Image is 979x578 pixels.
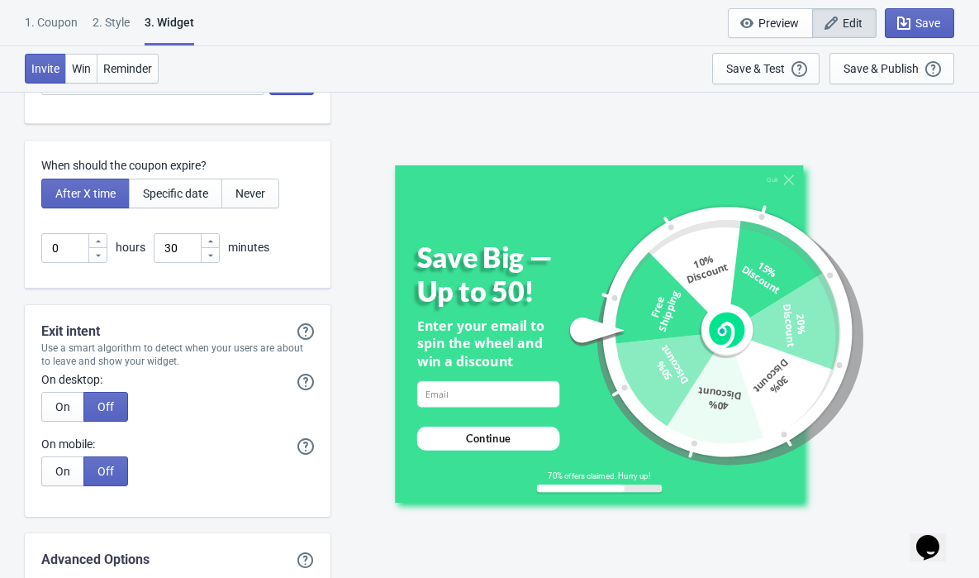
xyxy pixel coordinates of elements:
button: Save [885,8,954,38]
span: Preview [758,17,799,30]
span: Never [235,187,265,200]
span: Off [97,400,114,413]
button: Win [65,54,97,84]
button: After X time [41,179,130,208]
button: On [41,456,84,486]
button: Specific date [129,179,222,208]
button: Reminder [97,54,159,84]
div: 2 . Style [93,14,130,43]
span: minutes [228,241,269,254]
button: Edit [812,8,877,38]
div: 3. Widget [145,14,194,45]
div: Save Big — Up to 50! [416,241,587,308]
label: On mobile: [41,436,95,452]
button: Save & Test [712,53,820,84]
button: Off [83,392,128,422]
button: Off [83,456,128,486]
button: Save & Publish [829,53,954,84]
span: On [55,465,70,478]
span: Win [72,62,91,75]
button: On [41,392,84,422]
div: Save & Test [726,62,785,75]
button: Preview [728,8,813,38]
span: After X time [55,187,116,200]
div: Advanced Options [41,550,150,570]
button: Never [221,179,279,208]
span: Edit [843,17,863,30]
div: Use a smart algorithm to detect when your users are about to leave and show your widget. [25,342,330,368]
span: Invite [31,62,59,75]
div: Enter your email to spin the wheel and win a discount [416,317,559,370]
div: Exit intent [25,322,330,342]
button: Invite [25,54,66,84]
label: On desktop: [41,371,102,388]
div: Save & Publish [844,62,919,75]
div: 70% offers claimed. Hurry up! [536,471,661,480]
div: Continue [466,431,511,446]
div: Quit [767,176,778,184]
span: Save [915,17,940,30]
input: Email [416,381,559,408]
span: hours [116,241,145,254]
span: Specific date [143,187,208,200]
span: Off [97,465,114,478]
div: 1. Coupon [25,14,78,43]
p: When should the coupon expire? [41,157,314,174]
span: Reminder [103,62,152,75]
span: On [55,400,70,413]
iframe: chat widget [910,512,962,561]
